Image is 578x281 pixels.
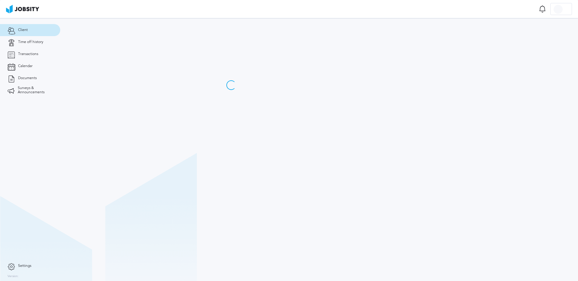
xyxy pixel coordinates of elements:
[18,76,37,80] span: Documents
[6,5,39,13] img: ab4bad089aa723f57921c736e9817d99.png
[18,28,28,32] span: Client
[18,52,38,56] span: Transactions
[18,86,53,94] span: Surveys & Announcements
[8,275,19,278] label: Version:
[18,264,31,268] span: Settings
[18,40,43,44] span: Time off history
[18,64,33,68] span: Calendar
